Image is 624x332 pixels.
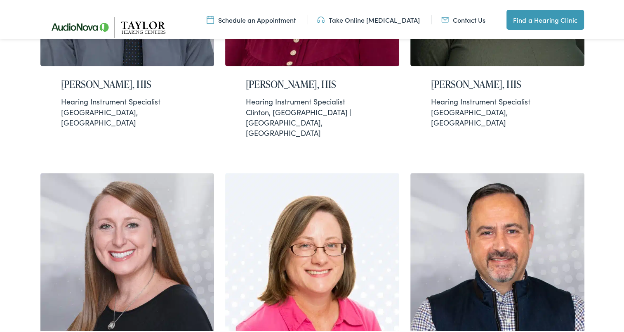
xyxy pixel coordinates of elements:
[61,77,194,89] h2: [PERSON_NAME], HIS
[207,14,214,23] img: utility icon
[317,14,420,23] a: Take Online [MEDICAL_DATA]
[431,95,564,126] div: [GEOGRAPHIC_DATA], [GEOGRAPHIC_DATA]
[506,8,584,28] a: Find a Hearing Clinic
[431,77,564,89] h2: [PERSON_NAME], HIS
[441,14,485,23] a: Contact Us
[246,95,379,136] div: Clinton, [GEOGRAPHIC_DATA] | [GEOGRAPHIC_DATA], [GEOGRAPHIC_DATA]
[317,14,325,23] img: utility icon
[61,95,194,105] div: Hearing Instrument Specialist
[431,95,564,105] div: Hearing Instrument Specialist
[246,77,379,89] h2: [PERSON_NAME], HIS
[61,95,194,126] div: [GEOGRAPHIC_DATA], [GEOGRAPHIC_DATA]
[441,14,449,23] img: utility icon
[207,14,296,23] a: Schedule an Appointment
[246,95,379,105] div: Hearing Instrument Specialist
